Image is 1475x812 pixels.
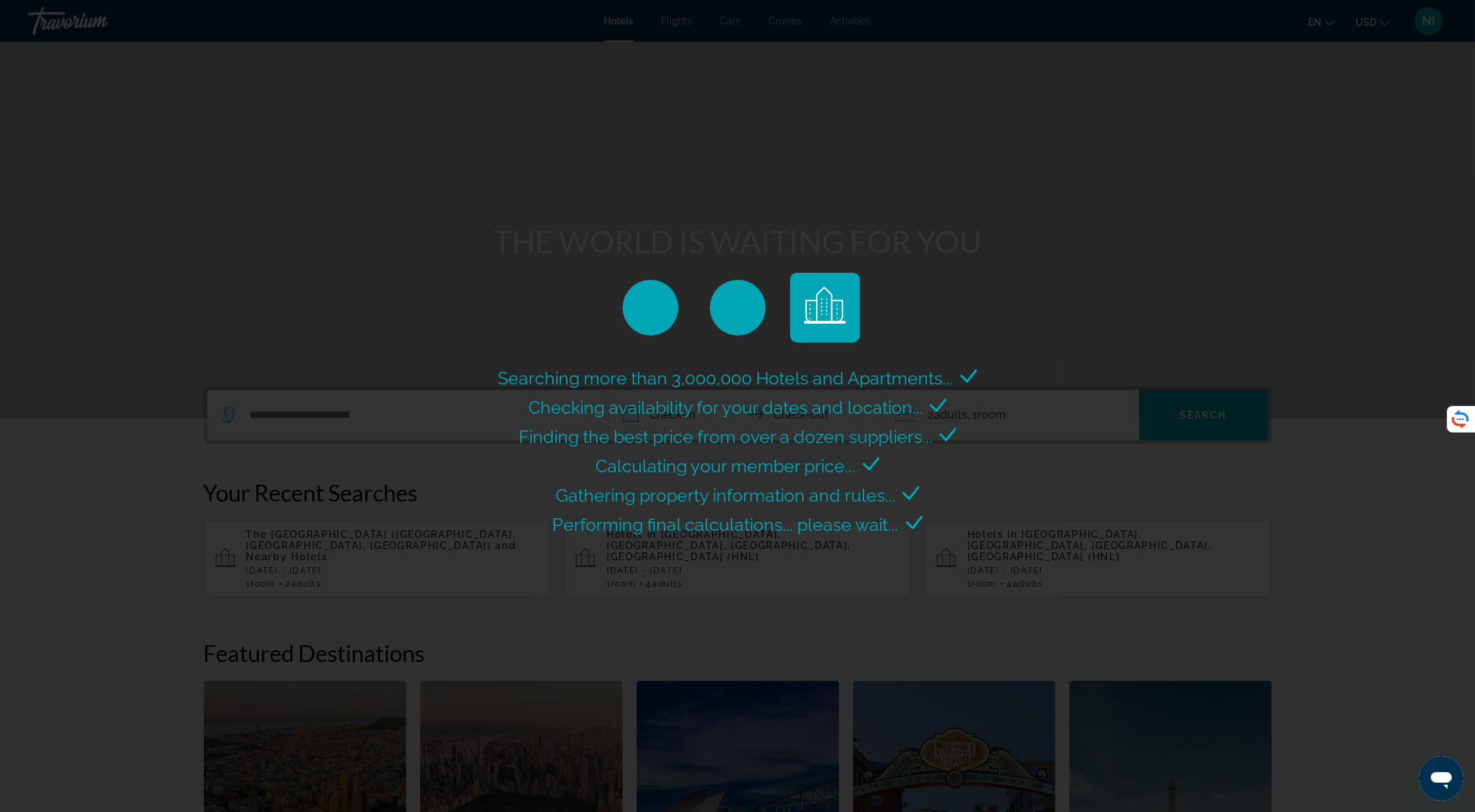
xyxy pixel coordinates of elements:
span: Finding the best price from over a dozen suppliers... [519,426,933,447]
span: Calculating your member price... [596,456,856,476]
iframe: Кнопка для запуску вікна повідомлень [1419,756,1464,801]
span: Performing final calculations... please wait... [553,514,899,535]
span: Gathering property information and rules... [556,485,896,506]
span: Checking availability for your dates and location... [528,397,923,418]
span: Searching more than 3,000,000 Hotels and Apartments... [498,368,954,389]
